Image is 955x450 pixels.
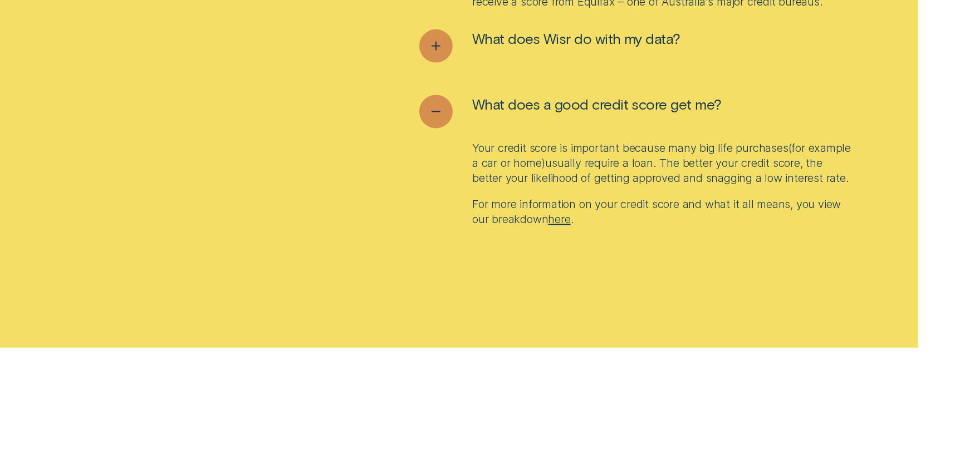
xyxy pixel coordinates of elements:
[472,95,722,113] span: What does a good credit score get me?
[789,141,792,155] span: (
[472,29,680,48] span: What does Wisr do with my data?
[419,95,722,128] button: See less
[548,212,571,226] a: here
[472,197,854,227] p: For more information on your credit score and what it all means, you view our breakdown .
[419,141,854,227] div: See less
[419,29,680,63] button: See more
[542,156,546,170] span: )
[472,141,854,186] p: Your credit score is important because many big life purchases for example a car or home usually ...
